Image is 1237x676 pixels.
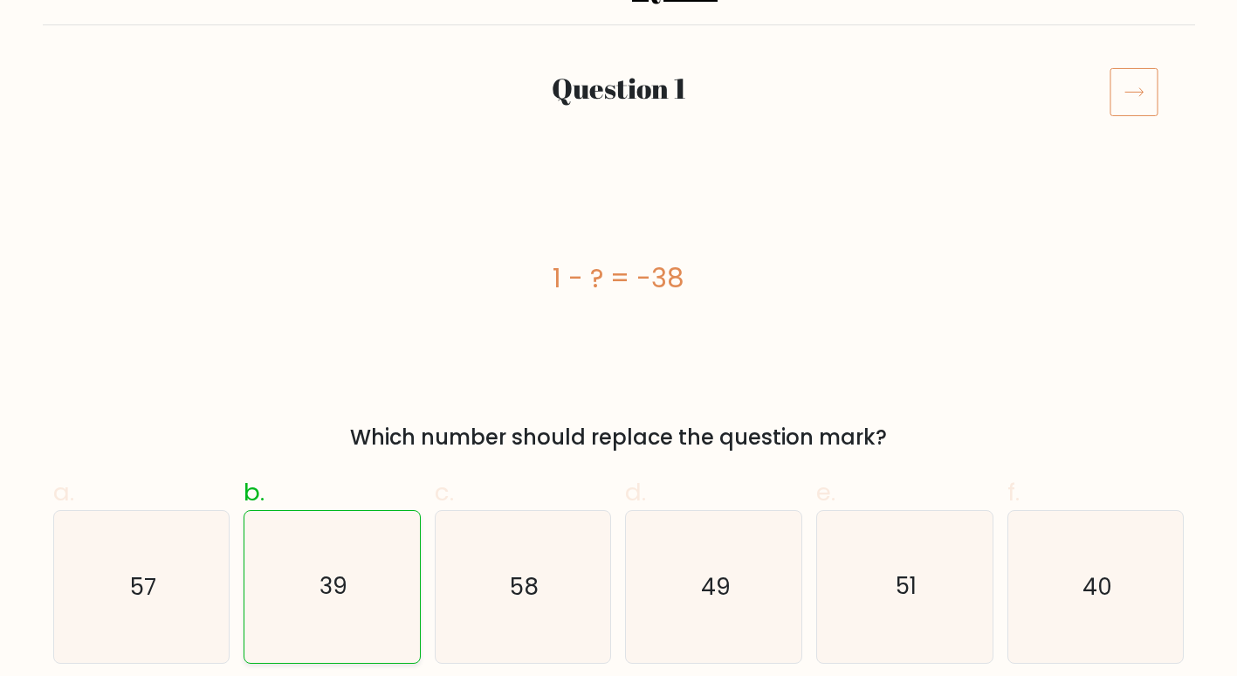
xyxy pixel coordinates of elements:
div: Which number should replace the question mark? [64,422,1174,453]
span: b. [244,475,265,509]
span: c. [435,475,454,509]
text: 57 [130,571,156,603]
span: e. [816,475,835,509]
text: 58 [510,571,539,603]
span: d. [625,475,646,509]
text: 40 [1082,571,1112,603]
span: f. [1007,475,1020,509]
span: a. [53,475,74,509]
text: 49 [701,571,731,603]
div: 1 - ? = -38 [53,259,1185,298]
h2: Question 1 [149,72,1089,105]
text: 39 [320,571,347,603]
text: 51 [896,571,917,603]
